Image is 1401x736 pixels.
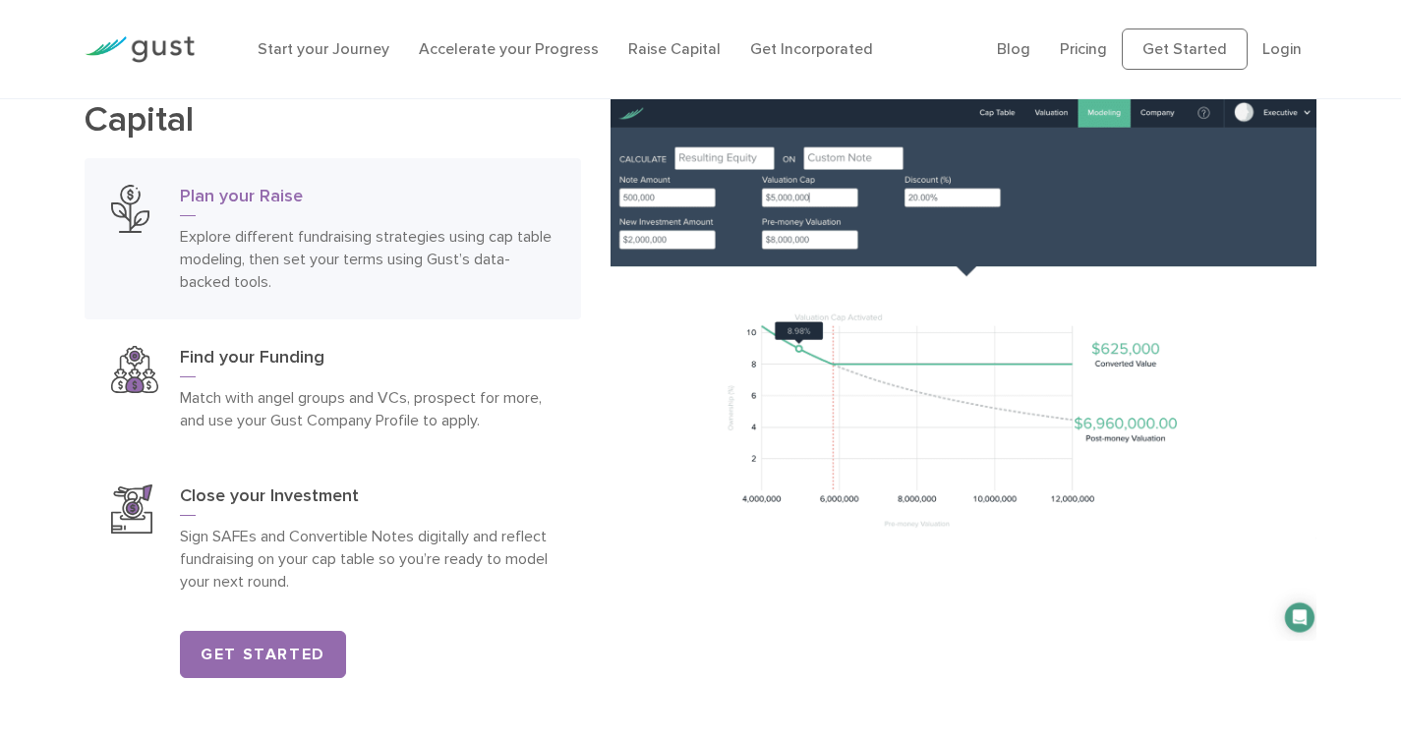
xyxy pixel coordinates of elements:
[750,39,873,58] a: Get Incorporated
[85,458,580,619] a: Close Your InvestmentClose your InvestmentSign SAFEs and Convertible Notes digitally and reflect ...
[1060,39,1107,58] a: Pricing
[997,39,1030,58] a: Blog
[85,158,580,319] a: Plan Your RaisePlan your RaiseExplore different fundraising strategies using cap table modeling, ...
[611,99,1316,641] img: Plan Your Raise
[180,225,554,293] p: Explore different fundraising strategies using cap table modeling, then set your terms using Gust...
[180,346,554,377] h3: Find your Funding
[258,39,389,58] a: Start your Journey
[85,36,195,63] img: Gust Logo
[111,185,148,233] img: Plan Your Raise
[111,484,151,534] img: Close Your Investment
[419,39,599,58] a: Accelerate your Progress
[85,319,580,458] a: Find Your FundingFind your FundingMatch with angel groups and VCs, prospect for more, and use you...
[180,386,554,431] p: Match with angel groups and VCs, prospect for more, and use your Gust Company Profile to apply.
[180,631,346,678] a: Get Started
[1122,28,1248,70] a: Get Started
[180,185,554,216] h3: Plan your Raise
[180,484,554,516] h3: Close your Investment
[111,346,158,393] img: Find Your Funding
[85,61,580,138] h2: Capital
[180,525,554,593] p: Sign SAFEs and Convertible Notes digitally and reflect fundraising on your cap table so you’re re...
[628,39,721,58] a: Raise Capital
[1262,39,1302,58] a: Login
